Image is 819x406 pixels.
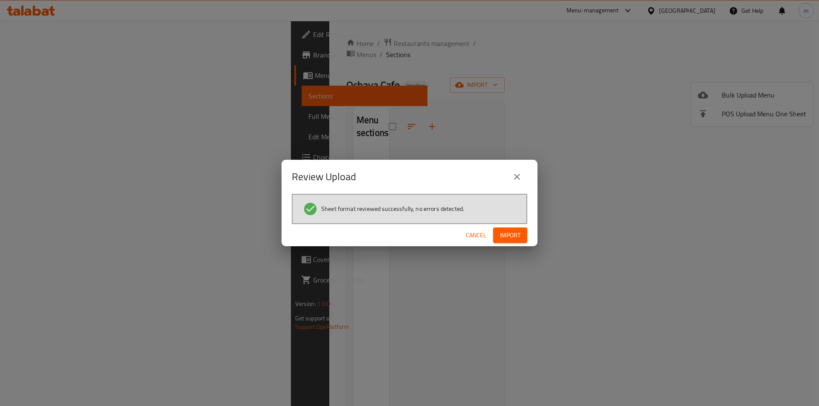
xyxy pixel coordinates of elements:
[462,227,490,243] button: Cancel
[507,167,527,187] button: close
[500,230,520,241] span: Import
[292,170,356,184] h2: Review Upload
[466,230,486,241] span: Cancel
[321,204,464,213] span: Sheet format reviewed successfully, no errors detected.
[493,227,527,243] button: Import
